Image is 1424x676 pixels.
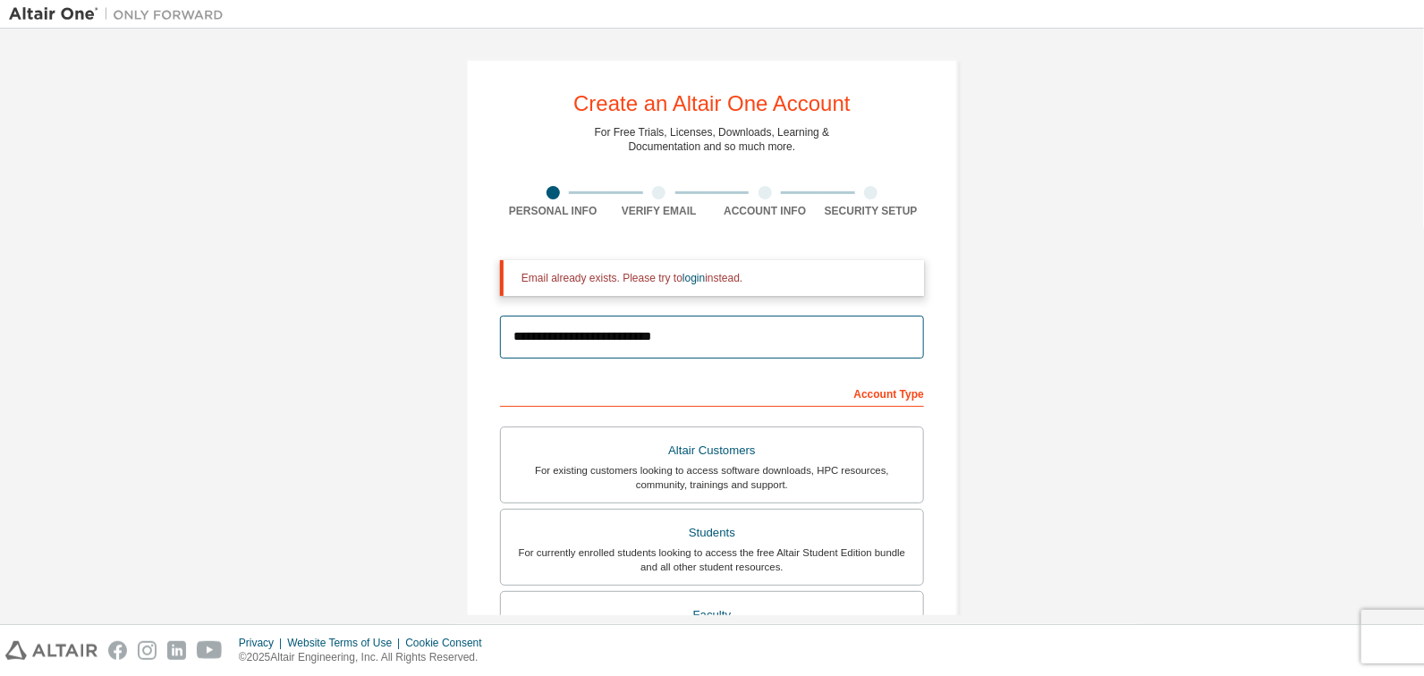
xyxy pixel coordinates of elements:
[405,636,492,650] div: Cookie Consent
[606,204,713,218] div: Verify Email
[595,125,830,154] div: For Free Trials, Licenses, Downloads, Learning & Documentation and so much more.
[138,641,157,660] img: instagram.svg
[197,641,223,660] img: youtube.svg
[512,603,912,628] div: Faculty
[5,641,97,660] img: altair_logo.svg
[682,272,705,284] a: login
[512,463,912,492] div: For existing customers looking to access software downloads, HPC resources, community, trainings ...
[512,438,912,463] div: Altair Customers
[239,650,493,665] p: © 2025 Altair Engineering, Inc. All Rights Reserved.
[239,636,287,650] div: Privacy
[573,93,851,114] div: Create an Altair One Account
[108,641,127,660] img: facebook.svg
[512,520,912,545] div: Students
[500,378,924,407] div: Account Type
[521,271,910,285] div: Email already exists. Please try to instead.
[818,204,925,218] div: Security Setup
[500,204,606,218] div: Personal Info
[287,636,405,650] div: Website Terms of Use
[167,641,186,660] img: linkedin.svg
[512,545,912,574] div: For currently enrolled students looking to access the free Altair Student Edition bundle and all ...
[712,204,818,218] div: Account Info
[9,5,233,23] img: Altair One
